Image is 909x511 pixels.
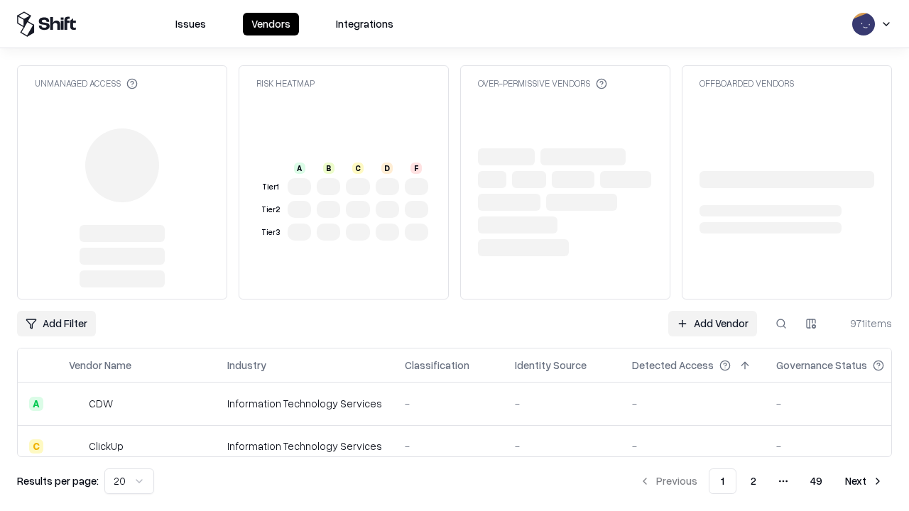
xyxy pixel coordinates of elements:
div: Unmanaged Access [35,77,138,89]
div: Offboarded Vendors [700,77,794,89]
div: C [352,163,364,174]
div: Information Technology Services [227,439,382,454]
div: A [29,397,43,411]
div: - [776,439,907,454]
div: Classification [405,358,469,373]
button: 2 [739,468,768,494]
div: Tier 2 [259,204,282,216]
div: 971 items [835,316,892,331]
div: D [381,163,393,174]
div: Risk Heatmap [256,77,315,89]
div: - [405,396,492,411]
button: Issues [167,13,214,35]
div: Tier 3 [259,226,282,238]
nav: pagination [631,468,892,494]
div: C [29,439,43,454]
button: Next [837,468,892,494]
img: CDW [69,397,83,411]
button: Integrations [327,13,402,35]
div: - [405,439,492,454]
div: - [632,396,753,411]
div: F [410,163,422,174]
div: Identity Source [515,358,587,373]
div: Detected Access [632,358,714,373]
div: - [515,439,609,454]
div: - [515,396,609,411]
div: - [632,439,753,454]
div: - [776,396,907,411]
p: Results per page: [17,473,99,488]
div: Information Technology Services [227,396,382,411]
div: CDW [89,396,113,411]
button: 49 [799,468,834,494]
div: Tier 1 [259,181,282,193]
div: A [294,163,305,174]
div: Governance Status [776,358,867,373]
div: Vendor Name [69,358,131,373]
div: Over-Permissive Vendors [478,77,607,89]
div: Industry [227,358,266,373]
button: Vendors [243,13,299,35]
button: Add Filter [17,311,96,336]
a: Add Vendor [668,311,757,336]
button: 1 [709,468,736,494]
div: B [323,163,334,174]
div: ClickUp [89,439,124,454]
img: ClickUp [69,439,83,454]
